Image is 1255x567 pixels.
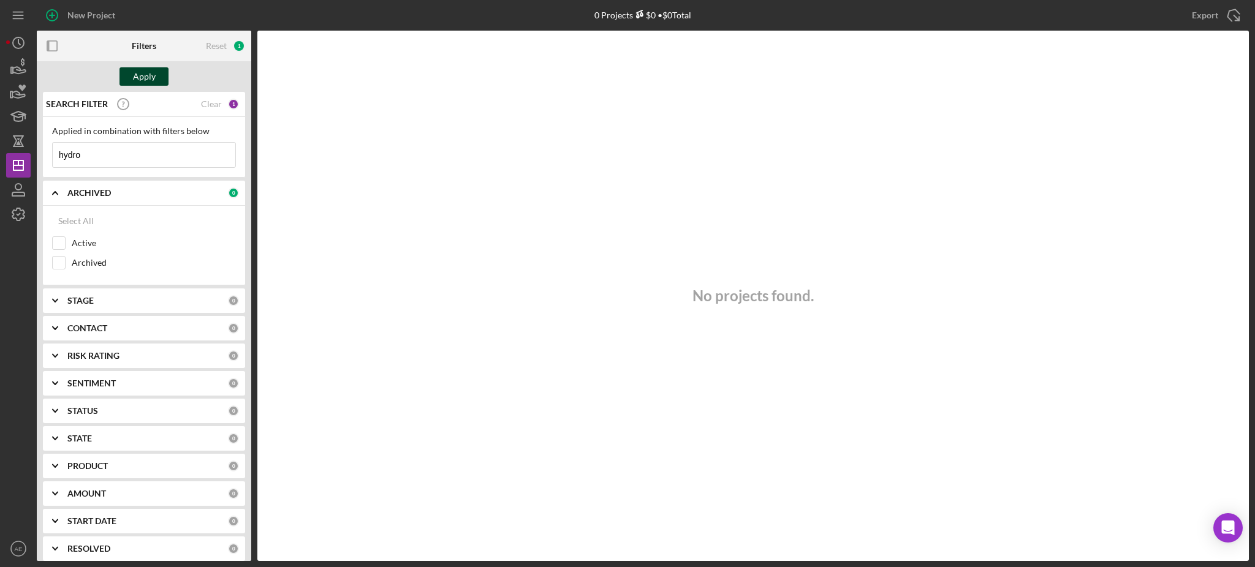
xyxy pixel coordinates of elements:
h3: No projects found. [692,287,814,304]
b: PRODUCT [67,461,108,471]
div: 0 [228,405,239,416]
button: AE [6,536,31,561]
div: Reset [206,41,227,51]
div: 0 [228,516,239,527]
b: RISK RATING [67,351,119,361]
b: RESOLVED [67,544,110,554]
div: 0 Projects • $0 Total [594,10,691,20]
label: Active [72,237,236,249]
b: CONTACT [67,323,107,333]
b: STATE [67,434,92,443]
div: 0 [228,488,239,499]
div: 0 [228,378,239,389]
div: $0 [633,10,656,20]
button: Select All [52,209,100,233]
label: Archived [72,257,236,269]
div: 0 [228,187,239,198]
div: Export [1192,3,1218,28]
b: STAGE [67,296,94,306]
div: Applied in combination with filters below [52,126,236,136]
div: New Project [67,3,115,28]
b: AMOUNT [67,489,106,498]
div: Select All [58,209,94,233]
button: Apply [119,67,169,86]
div: Apply [133,67,156,86]
button: New Project [37,3,127,28]
text: AE [15,546,23,552]
button: Export [1180,3,1249,28]
b: SEARCH FILTER [46,99,108,109]
div: 1 [233,40,245,52]
div: 0 [228,543,239,554]
b: Filters [132,41,156,51]
b: START DATE [67,516,116,526]
b: SENTIMENT [67,378,116,388]
div: Clear [201,99,222,109]
div: 0 [228,350,239,361]
div: Open Intercom Messenger [1213,513,1243,543]
div: 0 [228,433,239,444]
div: 0 [228,460,239,471]
div: 0 [228,295,239,306]
div: 0 [228,323,239,334]
b: STATUS [67,406,98,416]
div: 1 [228,99,239,110]
b: ARCHIVED [67,188,111,198]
